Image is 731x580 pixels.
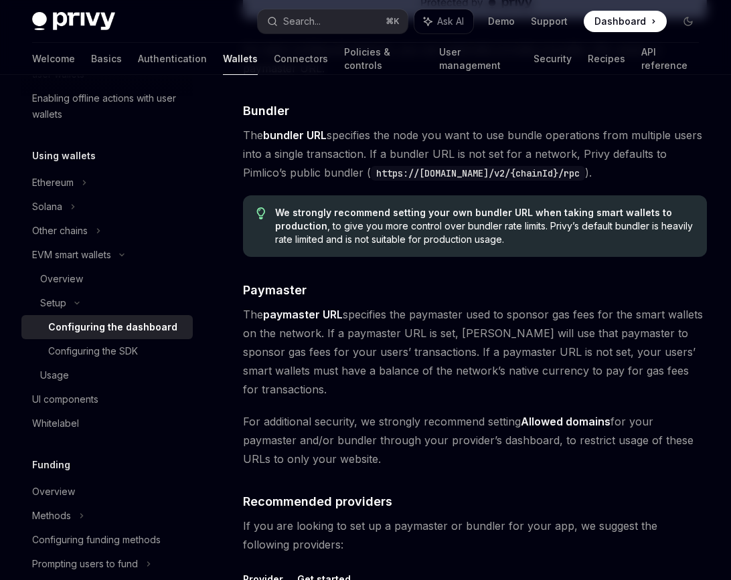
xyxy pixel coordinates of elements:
div: Prompting users to fund [32,556,138,572]
div: Other chains [32,223,88,239]
button: Ask AI [414,9,473,33]
span: Paymaster [243,281,307,299]
a: Support [531,15,568,28]
div: Whitelabel [32,415,79,431]
div: Setup [40,295,66,311]
div: Configuring the dashboard [48,319,177,335]
span: ⌘ K [386,16,400,27]
svg: Tip [256,207,266,219]
button: Toggle dark mode [677,11,699,32]
div: Configuring funding methods [32,532,161,548]
a: UI components [21,387,193,411]
a: Configuring funding methods [21,528,193,552]
a: Demo [488,15,515,28]
a: Welcome [32,43,75,75]
a: Wallets [223,43,258,75]
a: Enabling offline actions with user wallets [21,86,193,126]
span: Recommended providers [243,492,392,510]
span: If you are looking to set up a paymaster or bundler for your app, we suggest the following provid... [243,516,707,554]
a: Overview [21,480,193,504]
a: User management [439,43,517,75]
strong: paymaster URL [263,308,343,321]
a: Configuring the dashboard [21,315,193,339]
img: dark logo [32,12,115,31]
div: Solana [32,199,62,215]
span: Ask AI [437,15,464,28]
div: Enabling offline actions with user wallets [32,90,185,122]
a: Policies & controls [344,43,423,75]
div: EVM smart wallets [32,247,111,263]
a: Authentication [138,43,207,75]
h5: Using wallets [32,148,96,164]
a: Recipes [588,43,625,75]
a: Whitelabel [21,411,193,436]
a: Overview [21,267,193,291]
div: Configuring the SDK [48,343,138,359]
div: Search... [283,13,321,29]
a: API reference [641,43,699,75]
span: Dashboard [594,15,646,28]
span: The specifies the node you want to use bundle operations from multiple users into a single transa... [243,126,707,182]
code: https://[DOMAIN_NAME]/v2/{chainId}/rpc [371,166,585,181]
button: Search...⌘K [258,9,407,33]
strong: bundler URL [263,128,327,142]
div: Overview [40,271,83,287]
span: , to give you more control over bundler rate limits. Privy’s default bundler is heavily rate limi... [275,206,694,246]
a: Security [534,43,572,75]
span: The specifies the paymaster used to sponsor gas fees for the smart wallets on the network. If a p... [243,305,707,399]
div: Usage [40,367,69,383]
strong: We strongly recommend setting your own bundler URL when taking smart wallets to production [275,207,672,231]
span: For additional security, we strongly recommend setting for your paymaster and/or bundler through ... [243,412,707,468]
h5: Funding [32,457,70,473]
span: Bundler [243,102,289,120]
div: Overview [32,484,75,500]
a: Basics [91,43,122,75]
a: Configuring the SDK [21,339,193,363]
a: Connectors [274,43,328,75]
div: Methods [32,508,71,524]
a: Dashboard [584,11,667,32]
div: UI components [32,391,98,407]
a: Usage [21,363,193,387]
div: Ethereum [32,175,74,191]
strong: Allowed domains [521,415,611,428]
